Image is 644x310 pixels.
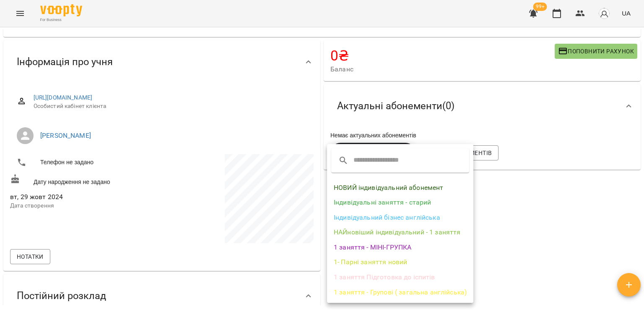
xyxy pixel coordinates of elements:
[327,225,473,240] li: НАЙновіший індивідуальний - 1 заняття
[327,255,473,270] li: 1- Парні заняття новий
[327,270,473,285] li: 1 заняття Підготовка до іспитів
[327,195,473,210] li: Індивідуальні заняття - старий
[327,285,473,300] li: 1 заняття - Групові ( загальна англійська)
[327,240,473,255] li: 1 заняття - МІНІ-ГРУПКА
[327,180,473,195] li: НОВИЙ індивідуальний абонемент
[327,210,473,225] li: Індивідуальний бізнес англійська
